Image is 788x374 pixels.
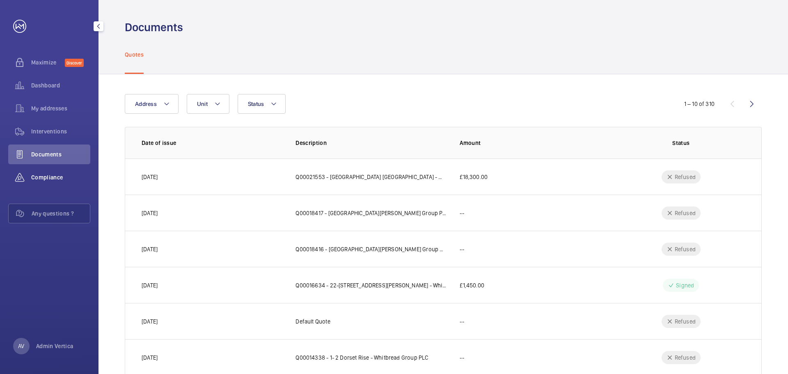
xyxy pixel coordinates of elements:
[675,353,696,362] p: Refused
[295,353,428,362] p: Q00014338 - 1- 2 Dorset Rise - Whitbread Group PLC
[197,101,208,107] span: Unit
[142,245,158,253] p: [DATE]
[684,100,715,108] div: 1 – 10 of 310
[142,281,158,289] p: [DATE]
[248,101,264,107] span: Status
[460,139,604,147] p: Amount
[135,101,157,107] span: Address
[676,281,694,289] p: Signed
[31,81,90,89] span: Dashboard
[675,173,696,181] p: Refused
[65,59,84,67] span: Discover
[187,94,229,114] button: Unit
[142,173,158,181] p: [DATE]
[295,139,447,147] p: Description
[460,245,464,253] p: --
[36,342,73,350] p: Admin Vertica
[142,317,158,326] p: [DATE]
[460,281,484,289] p: £1,450.00
[675,245,696,253] p: Refused
[675,317,696,326] p: Refused
[460,353,464,362] p: --
[295,245,447,253] p: Q00018416 - [GEOGRAPHIC_DATA][PERSON_NAME] Group PLC
[125,20,183,35] h1: Documents
[32,209,90,218] span: Any questions ?
[125,94,179,114] button: Address
[31,104,90,112] span: My addresses
[460,173,488,181] p: £18,300.00
[295,173,447,181] p: Q00021553 - [GEOGRAPHIC_DATA] [GEOGRAPHIC_DATA] - Whitbread Group PLC
[295,317,330,326] p: Default Quote
[31,150,90,158] span: Documents
[142,353,158,362] p: [DATE]
[617,139,745,147] p: Status
[460,209,464,217] p: --
[460,317,464,326] p: --
[31,58,65,67] span: Maximize
[31,127,90,135] span: Interventions
[18,342,24,350] p: AV
[238,94,286,114] button: Status
[142,139,282,147] p: Date of issue
[675,209,696,217] p: Refused
[31,173,90,181] span: Compliance
[295,209,447,217] p: Q00018417 - [GEOGRAPHIC_DATA][PERSON_NAME] Group PLC
[295,281,447,289] p: Q00016634 - 22-[STREET_ADDRESS][PERSON_NAME] - Whitbread Group PLC
[125,50,144,59] p: Quotes
[142,209,158,217] p: [DATE]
